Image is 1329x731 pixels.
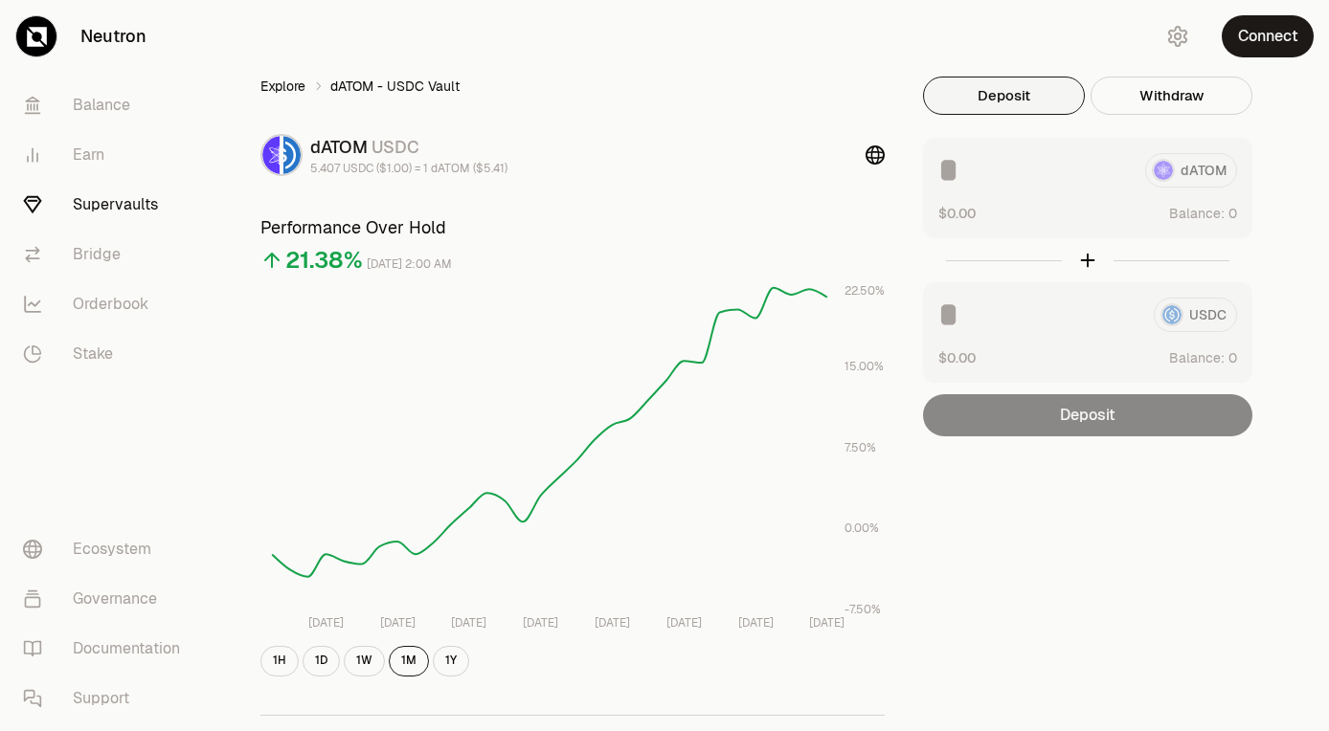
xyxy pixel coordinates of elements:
[1222,15,1314,57] button: Connect
[8,624,207,674] a: Documentation
[923,77,1085,115] button: Deposit
[8,80,207,130] a: Balance
[8,130,207,180] a: Earn
[380,615,416,631] tspan: [DATE]
[845,521,879,536] tspan: 0.00%
[8,524,207,574] a: Ecosystem
[285,245,363,276] div: 21.38%
[523,615,558,631] tspan: [DATE]
[8,329,207,379] a: Stake
[344,646,385,676] button: 1W
[260,646,299,676] button: 1H
[260,214,885,241] h3: Performance Over Hold
[260,77,885,96] nav: breadcrumb
[330,77,460,96] span: dATOM - USDC Vault
[845,602,881,617] tspan: -7.50%
[738,615,774,631] tspan: [DATE]
[666,615,702,631] tspan: [DATE]
[1169,348,1225,367] span: Balance:
[260,77,305,96] a: Explore
[595,615,630,631] tspan: [DATE]
[1091,77,1252,115] button: Withdraw
[938,347,976,367] button: $0.00
[262,136,280,174] img: dATOM Logo
[8,230,207,279] a: Bridge
[845,359,884,374] tspan: 15.00%
[8,574,207,624] a: Governance
[367,254,452,276] div: [DATE] 2:00 AM
[303,646,340,676] button: 1D
[8,674,207,723] a: Support
[433,646,469,676] button: 1Y
[8,279,207,329] a: Orderbook
[8,180,207,230] a: Supervaults
[451,615,486,631] tspan: [DATE]
[1169,204,1225,223] span: Balance:
[845,283,885,299] tspan: 22.50%
[308,615,344,631] tspan: [DATE]
[938,203,976,223] button: $0.00
[389,646,429,676] button: 1M
[310,161,507,176] div: 5.407 USDC ($1.00) = 1 dATOM ($5.41)
[372,136,419,158] span: USDC
[809,615,845,631] tspan: [DATE]
[845,440,876,455] tspan: 7.50%
[310,134,507,161] div: dATOM
[283,136,301,174] img: USDC Logo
